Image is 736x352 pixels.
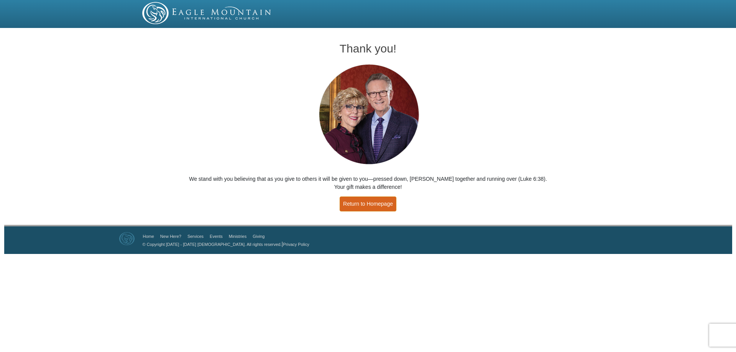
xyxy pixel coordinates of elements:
[340,196,396,211] a: Return to Homepage
[283,242,309,247] a: Privacy Policy
[188,42,548,55] h1: Thank you!
[143,242,282,247] a: © Copyright [DATE] - [DATE] [DEMOGRAPHIC_DATA]. All rights reserved.
[188,175,548,191] p: We stand with you believing that as you give to others it will be given to you—pressed down, [PER...
[143,234,154,239] a: Home
[253,234,264,239] a: Giving
[187,234,204,239] a: Services
[229,234,246,239] a: Ministries
[160,234,181,239] a: New Here?
[140,240,309,248] p: |
[142,2,272,24] img: EMIC
[210,234,223,239] a: Events
[312,62,425,167] img: Pastors George and Terri Pearsons
[119,232,135,245] img: Eagle Mountain International Church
